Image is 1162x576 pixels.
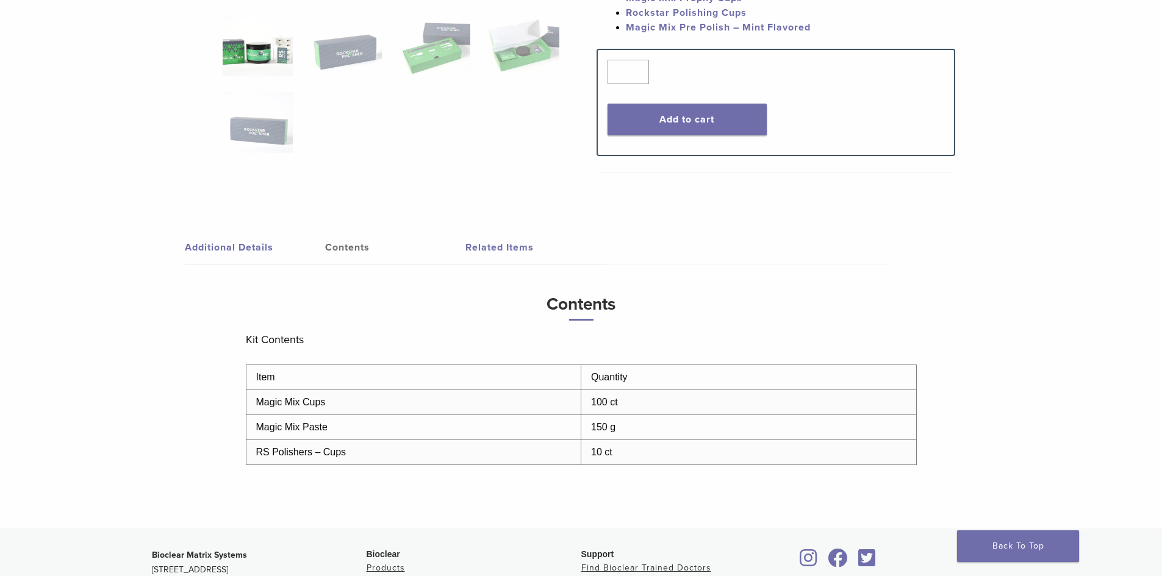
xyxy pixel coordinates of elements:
[581,414,917,439] td: 150 g
[608,104,767,135] button: Add to cart
[223,15,293,76] img: DSC_6582-copy-324x324.jpg
[581,563,711,573] a: Find Bioclear Trained Doctors
[246,414,581,439] td: Magic Mix Paste
[626,21,811,34] a: Magic Mix Pre Polish – Mint Flavored
[311,15,381,76] img: Rockstar (RS) Polishing Kit - Image 2
[246,439,581,464] td: RS Polishers – Cups
[246,389,581,414] td: Magic Mix Cups
[367,549,400,559] span: Bioclear
[400,15,470,76] img: Rockstar (RS) Polishing Kit - Image 3
[957,530,1079,562] a: Back To Top
[824,556,852,568] a: Bioclear
[581,439,917,464] td: 10 ct
[152,550,247,560] strong: Bioclear Matrix Systems
[185,230,325,265] a: Additional Details
[325,230,465,265] a: Contents
[246,290,917,321] h3: Contents
[855,556,880,568] a: Bioclear
[465,230,606,265] a: Related Items
[246,330,917,349] p: Kit Contents
[489,15,559,76] img: Rockstar (RS) Polishing Kit - Image 4
[367,563,405,573] a: Products
[223,92,293,153] img: Rockstar (RS) Polishing Kit - Image 5
[246,364,581,389] td: Item
[581,389,917,414] td: 100 ct
[796,556,822,568] a: Bioclear
[626,7,747,19] a: Rockstar Polishing Cups
[581,549,614,559] span: Support
[581,364,917,389] td: Quantity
